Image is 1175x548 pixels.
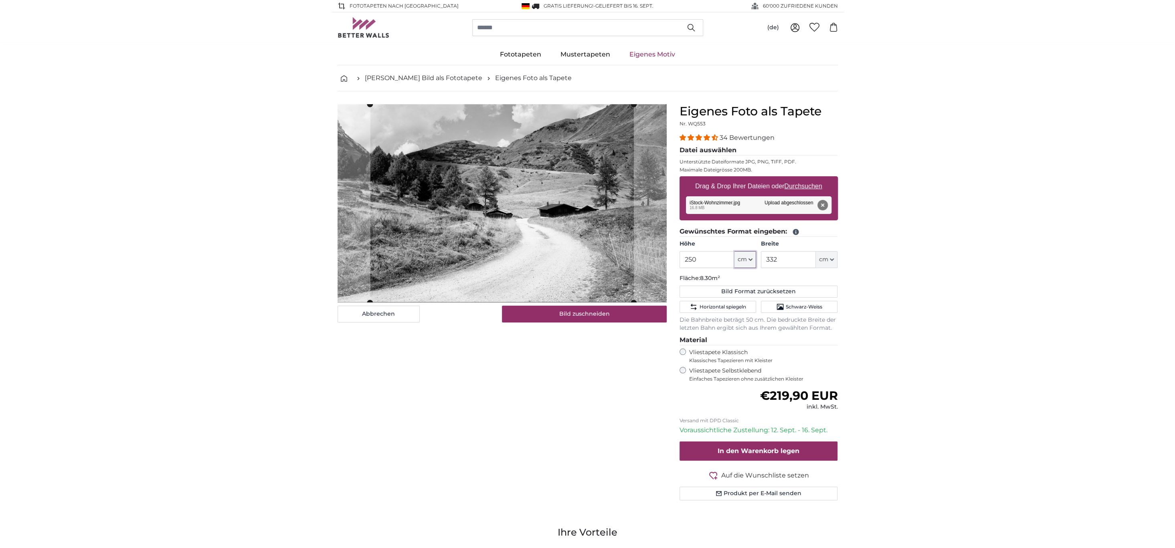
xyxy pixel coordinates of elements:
p: Maximale Dateigrösse 200MB. [680,167,838,173]
p: Versand mit DPD Classic [680,417,838,424]
label: Vliestapete Klassisch [689,349,831,364]
p: Voraussichtliche Zustellung: 12. Sept. - 16. Sept. [680,425,838,435]
button: cm [734,251,756,268]
span: Horizontal spiegeln [699,304,746,310]
span: Klassisches Tapezieren mit Kleister [689,357,831,364]
a: Eigenes Motiv [620,44,685,65]
button: Bild Format zurücksetzen [680,286,838,298]
button: In den Warenkorb legen [680,441,838,461]
span: 4.32 stars [680,134,720,141]
button: Auf die Wunschliste setzen [680,470,838,480]
u: Durchsuchen [784,183,822,189]
img: Deutschland [522,3,530,9]
button: Bild zuschneiden [502,306,667,322]
label: Höhe [680,240,756,248]
button: (de) [761,20,785,35]
span: Nr. WQ553 [680,121,706,127]
h3: Ihre Vorteile [338,526,838,539]
label: Breite [761,240,837,248]
span: 60'000 ZUFRIEDENE KUNDEN [763,2,838,10]
nav: breadcrumbs [338,65,838,91]
span: Fototapeten nach [GEOGRAPHIC_DATA] [350,2,459,10]
span: cm [819,256,828,264]
button: cm [816,251,837,268]
legend: Material [680,335,838,345]
p: Unterstützte Dateiformate JPG, PNG, TIFF, PDF. [680,159,838,165]
span: Auf die Wunschliste setzen [721,471,809,480]
button: Produkt per E-Mail senden [680,487,838,500]
img: Betterwalls [338,17,390,38]
a: Mustertapeten [551,44,620,65]
span: Einfaches Tapezieren ohne zusätzlichen Kleister [689,376,838,382]
legend: Datei auswählen [680,145,838,155]
button: Abbrechen [338,306,420,322]
a: Eigenes Foto als Tapete [495,73,572,83]
span: 8.30m² [700,274,720,282]
span: - [593,3,653,9]
button: Schwarz-Weiss [761,301,837,313]
label: Drag & Drop Ihrer Dateien oder [692,178,825,194]
h1: Eigenes Foto als Tapete [680,104,838,119]
span: In den Warenkorb legen [718,447,799,455]
span: 34 Bewertungen [720,134,775,141]
a: Fototapeten [490,44,551,65]
div: inkl. MwSt. [760,403,837,411]
p: Die Bahnbreite beträgt 50 cm. Die bedruckte Breite der letzten Bahn ergibt sich aus Ihrem gewählt... [680,316,838,332]
span: Geliefert bis 16. Sept. [595,3,653,9]
span: GRATIS Lieferung! [544,3,593,9]
span: €219,90 EUR [760,388,837,403]
p: Fläche: [680,274,838,282]
span: Schwarz-Weiss [786,304,822,310]
a: [PERSON_NAME] Bild als Fototapete [365,73,482,83]
span: cm [738,256,747,264]
label: Vliestapete Selbstklebend [689,367,838,382]
legend: Gewünschtes Format eingeben: [680,227,838,237]
button: Horizontal spiegeln [680,301,756,313]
